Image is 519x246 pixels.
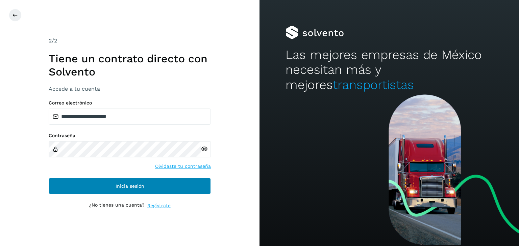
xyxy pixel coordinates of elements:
a: Olvidaste tu contraseña [155,163,211,170]
a: Regístrate [147,202,171,209]
p: ¿No tienes una cuenta? [89,202,145,209]
label: Contraseña [49,133,211,139]
div: /2 [49,37,211,45]
h1: Tiene un contrato directo con Solvento [49,52,211,78]
span: Inicia sesión [116,184,144,188]
label: Correo electrónico [49,100,211,106]
span: transportistas [333,78,414,92]
span: 2 [49,37,52,44]
h3: Accede a tu cuenta [49,86,211,92]
button: Inicia sesión [49,178,211,194]
h2: Las mejores empresas de México necesitan más y mejores [286,48,493,92]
